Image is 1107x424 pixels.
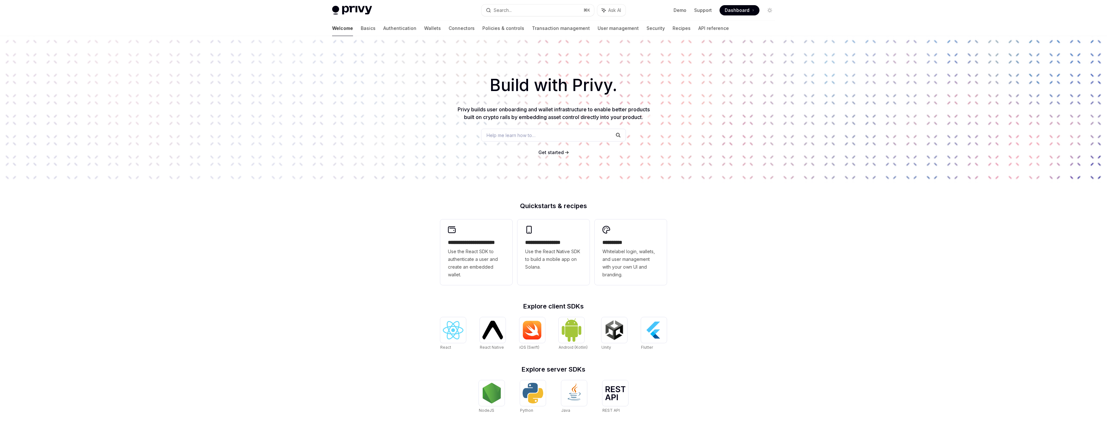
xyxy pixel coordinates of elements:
a: Demo [674,7,686,14]
img: iOS (Swift) [522,320,543,340]
img: React [443,321,463,339]
button: Ask AI [597,5,626,16]
a: PythonPython [520,380,546,414]
h2: Quickstarts & recipes [440,203,667,209]
a: Support [694,7,712,14]
span: iOS (Swift) [519,345,539,350]
h1: Build with Privy. [10,73,1097,98]
a: Policies & controls [482,21,524,36]
span: Use the React SDK to authenticate a user and create an embedded wallet. [448,248,505,279]
img: Flutter [644,320,664,340]
span: Android (Kotlin) [559,345,588,350]
span: Get started [538,150,564,155]
a: Wallets [424,21,441,36]
a: Security [647,21,665,36]
span: React [440,345,451,350]
img: NodeJS [481,383,502,403]
a: **** *****Whitelabel login, wallets, and user management with your own UI and branding. [595,219,667,285]
a: UnityUnity [601,317,627,351]
span: Privy builds user onboarding and wallet infrastructure to enable better products built on crypto ... [458,106,650,120]
span: React Native [480,345,504,350]
a: User management [598,21,639,36]
h2: Explore server SDKs [440,366,667,373]
span: Python [520,408,533,413]
button: Toggle dark mode [765,5,775,15]
a: Basics [361,21,376,36]
img: REST API [605,386,626,400]
a: NodeJSNodeJS [479,380,505,414]
img: Android (Kotlin) [561,318,582,342]
a: iOS (Swift)iOS (Swift) [519,317,545,351]
span: Help me learn how to… [487,132,535,139]
a: Dashboard [720,5,759,15]
span: Whitelabel login, wallets, and user management with your own UI and branding. [602,248,659,279]
a: FlutterFlutter [641,317,667,351]
span: Ask AI [608,7,621,14]
span: Java [561,408,570,413]
h2: Explore client SDKs [440,303,667,309]
span: Flutter [641,345,653,350]
span: Unity [601,345,611,350]
a: Transaction management [532,21,590,36]
span: NodeJS [479,408,494,413]
a: Android (Kotlin)Android (Kotlin) [559,317,588,351]
img: Python [523,383,543,403]
a: **** **** **** ***Use the React Native SDK to build a mobile app on Solana. [517,219,590,285]
span: Dashboard [725,7,749,14]
a: Authentication [383,21,416,36]
img: React Native [482,321,503,339]
span: ⌘ K [583,8,590,13]
a: API reference [698,21,729,36]
span: Use the React Native SDK to build a mobile app on Solana. [525,248,582,271]
a: Connectors [449,21,475,36]
a: Welcome [332,21,353,36]
img: light logo [332,6,372,15]
img: Unity [604,320,625,340]
a: Recipes [673,21,691,36]
a: React NativeReact Native [480,317,506,351]
span: REST API [602,408,620,413]
img: Java [564,383,584,403]
a: ReactReact [440,317,466,351]
a: REST APIREST API [602,380,628,414]
button: Search...⌘K [481,5,594,16]
a: JavaJava [561,380,587,414]
a: Get started [538,149,564,156]
div: Search... [494,6,512,14]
